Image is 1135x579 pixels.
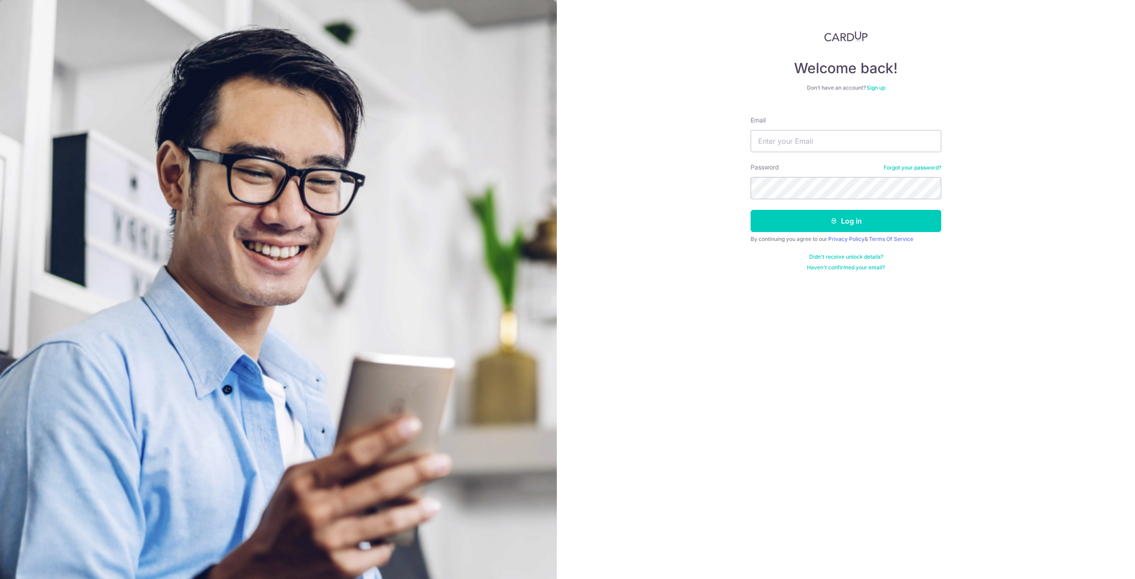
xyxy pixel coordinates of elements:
a: Didn't receive unlock details? [809,253,883,260]
label: Password [751,163,779,172]
input: Enter your Email [751,130,941,152]
div: By continuing you agree to our & [751,236,941,243]
button: Log in [751,210,941,232]
label: Email [751,116,766,125]
a: Forgot your password? [884,164,941,171]
div: Don’t have an account? [751,84,941,91]
a: Privacy Policy [828,236,865,242]
h4: Welcome back! [751,59,941,77]
img: CardUp Logo [824,31,868,42]
a: Sign up [867,84,885,91]
a: Terms Of Service [869,236,913,242]
a: Haven't confirmed your email? [807,264,885,271]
